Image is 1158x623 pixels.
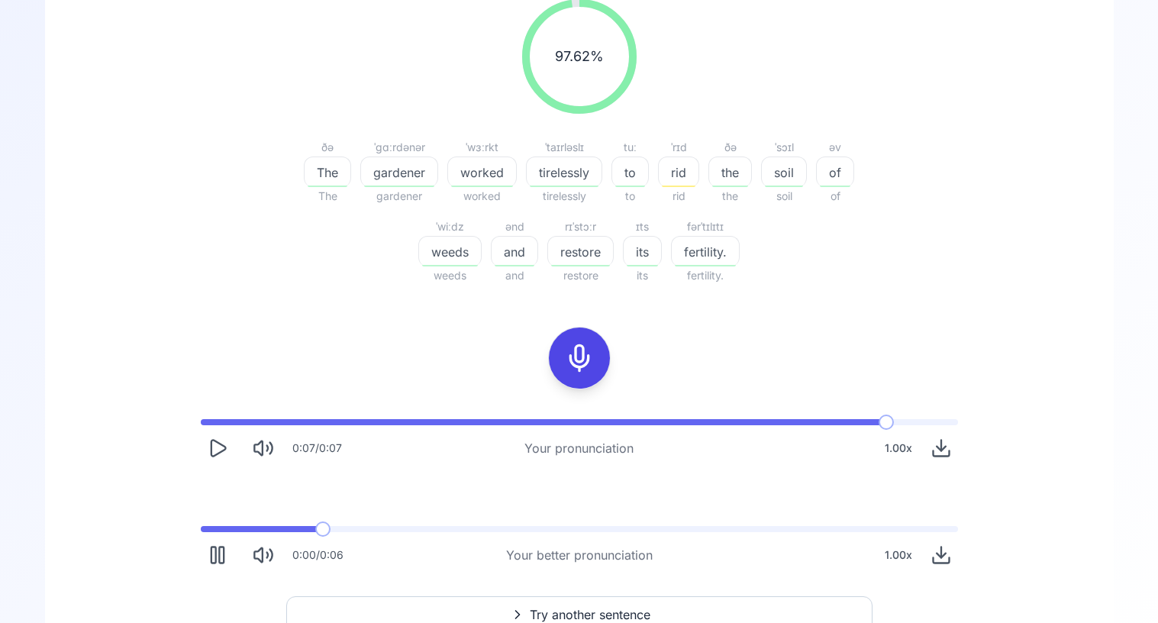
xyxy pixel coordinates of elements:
[548,243,613,261] span: restore
[762,163,806,182] span: soil
[247,538,280,572] button: Mute
[623,266,662,285] span: its
[816,138,854,157] div: əv
[305,163,350,182] span: The
[418,266,482,285] span: weeds
[761,138,807,157] div: ˈsɔɪl
[201,431,234,465] button: Play
[491,266,538,285] span: and
[879,433,918,463] div: 1.00 x
[526,157,602,187] button: tirelessly
[547,218,614,236] div: rɪˈstɔːr
[924,431,958,465] button: Download audio
[491,218,538,236] div: ənd
[360,187,438,205] span: gardener
[524,439,634,457] div: Your pronunciation
[555,46,604,67] span: 97.62 %
[304,187,351,205] span: The
[447,187,517,205] span: worked
[292,547,344,563] div: 0:00 / 0:06
[547,266,614,285] span: restore
[419,243,481,261] span: weeds
[361,163,437,182] span: gardener
[761,187,807,205] span: soil
[624,243,661,261] span: its
[816,157,854,187] button: of
[526,138,602,157] div: ˈtaɪrləslɪ
[418,236,482,266] button: weeds
[611,157,649,187] button: to
[491,236,538,266] button: and
[448,163,516,182] span: worked
[671,266,740,285] span: fertility.
[658,187,699,205] span: rid
[623,218,662,236] div: ɪts
[761,157,807,187] button: soil
[708,187,752,205] span: the
[612,163,648,182] span: to
[611,187,649,205] span: to
[360,138,438,157] div: ˈɡɑːrdənər
[879,540,918,570] div: 1.00 x
[672,243,739,261] span: fertility.
[447,157,517,187] button: worked
[447,138,517,157] div: ˈwɜːrkt
[611,138,649,157] div: tuː
[659,163,698,182] span: rid
[816,187,854,205] span: of
[924,538,958,572] button: Download audio
[671,218,740,236] div: fərˈtɪlɪtɪ
[304,157,351,187] button: The
[547,236,614,266] button: restore
[658,138,699,157] div: ˈrɪd
[492,243,537,261] span: and
[708,157,752,187] button: the
[671,236,740,266] button: fertility.
[360,157,438,187] button: gardener
[526,187,602,205] span: tirelessly
[506,546,653,564] div: Your better pronunciation
[201,538,234,572] button: Pause
[418,218,482,236] div: ˈwiːdz
[623,236,662,266] button: its
[292,441,342,456] div: 0:07 / 0:07
[817,163,853,182] span: of
[304,138,351,157] div: ðə
[658,157,699,187] button: rid
[708,138,752,157] div: ðə
[527,163,602,182] span: tirelessly
[247,431,280,465] button: Mute
[709,163,751,182] span: the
